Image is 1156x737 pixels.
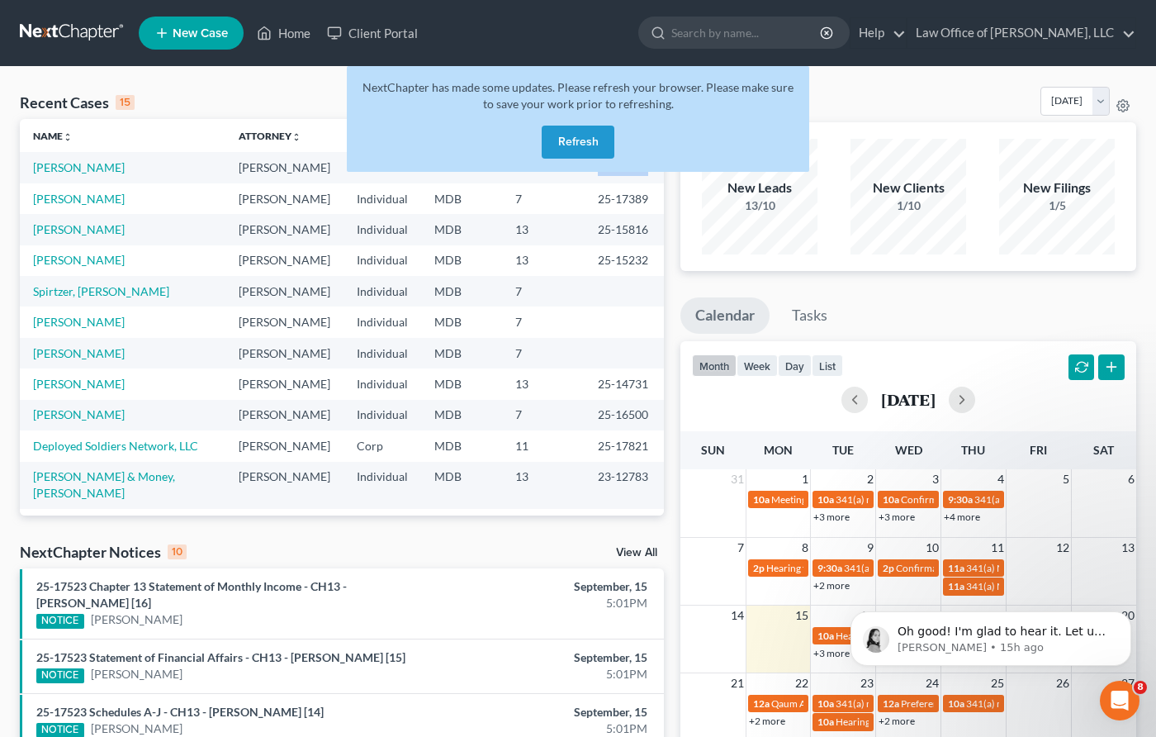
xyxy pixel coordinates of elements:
[1030,443,1047,457] span: Fri
[585,430,664,461] td: 25-17821
[33,284,169,298] a: Spirtzer, [PERSON_NAME]
[585,245,664,276] td: 25-15232
[817,716,834,728] span: 10a
[836,716,964,728] span: Hearing for [PERSON_NAME]
[343,276,421,307] td: Individual
[944,511,980,523] a: +4 more
[225,152,343,183] td: [PERSON_NAME]
[865,538,875,558] span: 9
[63,132,73,142] i: unfold_more
[753,562,765,574] span: 2p
[671,17,822,48] input: Search by name...
[225,338,343,368] td: [PERSON_NAME]
[116,95,135,110] div: 15
[502,509,585,540] td: 13
[225,430,343,461] td: [PERSON_NAME]
[91,611,182,628] a: [PERSON_NAME]
[455,720,647,737] div: 5:01PM
[961,443,985,457] span: Thu
[1134,681,1147,694] span: 8
[771,697,894,710] span: Qaum AP response deadline.
[817,697,834,710] span: 10a
[421,400,502,430] td: MDB
[907,18,1135,48] a: Law Office of [PERSON_NAME], LLC
[502,338,585,368] td: 7
[585,400,664,430] td: 25-16500
[455,649,647,666] div: September, 15
[729,673,746,693] span: 21
[542,126,614,159] button: Refresh
[319,18,426,48] a: Client Portal
[343,462,421,509] td: Individual
[421,276,502,307] td: MDB
[692,354,737,377] button: month
[421,338,502,368] td: MDB
[865,469,875,489] span: 2
[1120,538,1136,558] span: 13
[948,493,973,506] span: 9:30a
[20,93,135,112] div: Recent Cases
[502,430,585,461] td: 11
[249,18,319,48] a: Home
[33,407,125,421] a: [PERSON_NAME]
[1054,538,1071,558] span: 12
[1126,469,1136,489] span: 6
[225,400,343,430] td: [PERSON_NAME]
[502,400,585,430] td: 7
[36,705,324,719] a: 25-17523 Schedules A-J - CH13 - [PERSON_NAME] [14]
[1100,681,1139,720] iframe: Intercom live chat
[836,493,1074,506] span: 341(a) meeting for [PERSON_NAME] [PERSON_NAME]
[343,509,421,540] td: Individual
[702,178,817,197] div: New Leads
[1061,469,1071,489] span: 5
[896,562,1083,574] span: Confirmation hearing for [PERSON_NAME]
[737,354,778,377] button: week
[502,245,585,276] td: 13
[225,307,343,337] td: [PERSON_NAME]
[999,197,1115,214] div: 1/5
[616,547,657,559] a: View All
[343,338,421,368] td: Individual
[168,544,187,559] div: 10
[812,354,843,377] button: list
[225,183,343,214] td: [PERSON_NAME]
[20,542,187,562] div: NextChapter Notices
[702,197,817,214] div: 13/10
[1093,443,1114,457] span: Sat
[826,577,1156,692] iframe: Intercom notifications message
[421,183,502,214] td: MDB
[836,697,995,710] span: 341(a) meeting for [PERSON_NAME]
[36,579,347,610] a: 25-17523 Chapter 13 Statement of Monthly Income - CH13 - [PERSON_NAME] [16]
[225,245,343,276] td: [PERSON_NAME]
[813,579,850,592] a: +2 more
[729,606,746,625] span: 14
[421,462,502,509] td: MDB
[879,715,915,727] a: +2 more
[817,630,834,642] span: 10a
[343,400,421,430] td: Individual
[225,509,343,540] td: [PERSON_NAME]
[343,307,421,337] td: Individual
[343,368,421,399] td: Individual
[421,509,502,540] td: MDB
[813,511,850,523] a: +3 more
[850,197,966,214] div: 1/10
[800,538,810,558] span: 8
[771,493,875,506] span: Meeting of Creditors for
[33,160,125,174] a: [PERSON_NAME]
[585,368,664,399] td: 25-14731
[585,183,664,214] td: 25-17389
[455,666,647,682] div: 5:01PM
[502,183,585,214] td: 7
[33,315,125,329] a: [PERSON_NAME]
[753,493,770,506] span: 10a
[895,443,922,457] span: Wed
[764,443,793,457] span: Mon
[502,368,585,399] td: 13
[36,614,84,629] div: NOTICE
[421,430,502,461] td: MDB
[33,439,198,453] a: Deployed Soldiers Network, LLC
